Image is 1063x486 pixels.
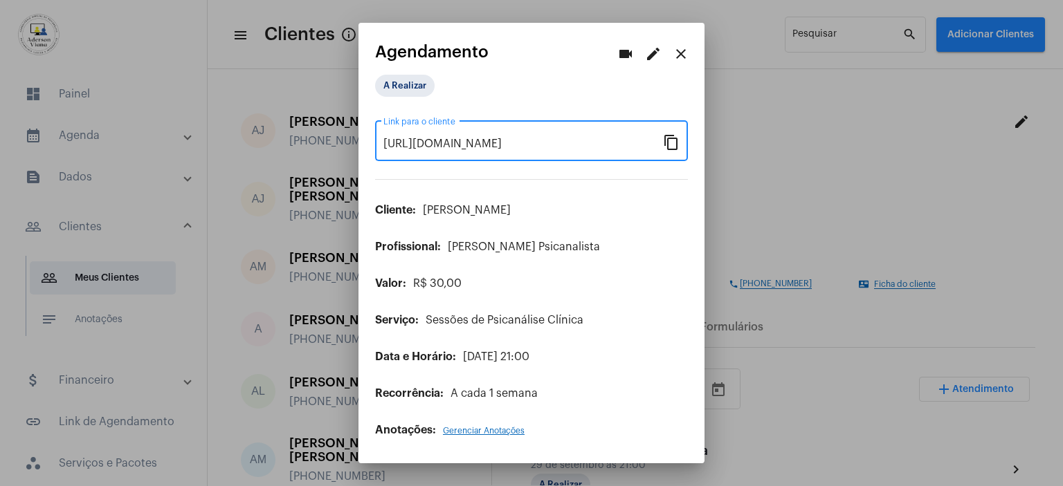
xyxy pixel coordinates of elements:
span: Anotações: [375,424,436,436]
span: Valor: [375,278,406,289]
input: Link [383,138,663,150]
span: Serviço: [375,315,419,326]
span: Gerenciar Anotações [443,427,525,435]
span: [PERSON_NAME] Psicanalista [448,241,600,252]
span: Sessões de Psicanálise Clínica [426,315,583,326]
span: A cada 1 semana [451,388,538,399]
span: Data e Horário: [375,351,456,362]
mat-icon: content_copy [663,133,680,150]
mat-icon: close [673,46,689,62]
span: [DATE] 21:00 [463,351,529,362]
span: R$ 30,00 [413,278,462,289]
mat-icon: edit [645,46,662,62]
span: [PERSON_NAME] [423,205,511,216]
span: Recorrência: [375,388,444,399]
span: Cliente: [375,205,416,216]
span: Profissional: [375,241,441,252]
mat-chip: A Realizar [375,75,435,97]
span: Agendamento [375,43,489,61]
mat-icon: videocam [617,46,634,62]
